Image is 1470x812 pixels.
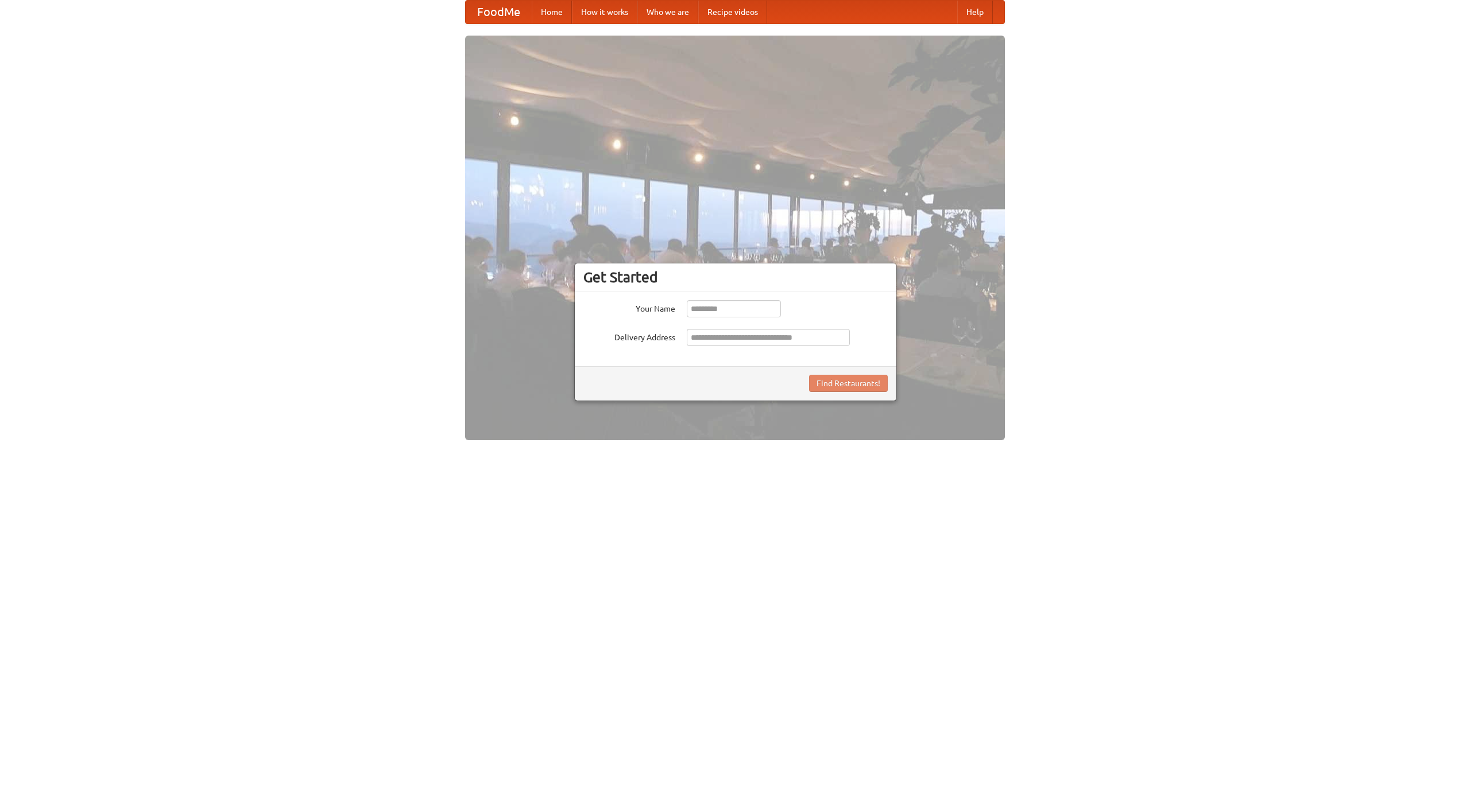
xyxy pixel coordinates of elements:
label: Your Name [583,300,675,314]
a: How it works [572,1,637,24]
a: Who we are [637,1,698,24]
button: Find Restaurants! [809,375,888,392]
a: Home [532,1,572,24]
a: FoodMe [466,1,532,24]
a: Recipe videos [698,1,767,24]
h3: Get Started [583,269,888,286]
a: Help [957,1,993,24]
label: Delivery Address [583,329,675,343]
